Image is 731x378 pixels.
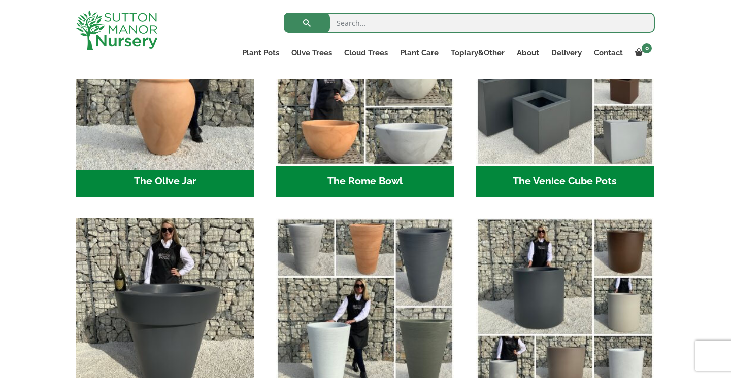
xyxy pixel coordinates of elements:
[545,46,588,60] a: Delivery
[629,46,655,60] a: 0
[476,166,654,197] h2: The Venice Cube Pots
[394,46,445,60] a: Plant Care
[588,46,629,60] a: Contact
[236,46,285,60] a: Plant Pots
[285,46,338,60] a: Olive Trees
[642,43,652,53] span: 0
[338,46,394,60] a: Cloud Trees
[76,10,157,50] img: logo
[276,166,454,197] h2: The Rome Bowl
[445,46,511,60] a: Topiary&Other
[76,166,254,197] h2: The Olive Jar
[284,13,655,33] input: Search...
[511,46,545,60] a: About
